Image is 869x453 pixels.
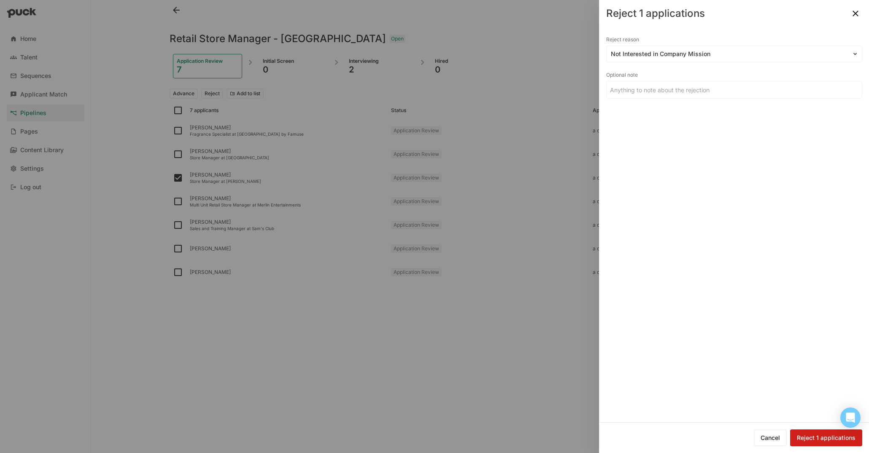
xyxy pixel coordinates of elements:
div: Reject reason [606,34,862,46]
div: Open Intercom Messenger [840,407,861,428]
input: Anything to note about the rejection [607,81,862,98]
button: Cancel [754,429,787,446]
div: Optional note [606,69,862,81]
button: Reject 1 applications [790,429,862,446]
div: Reject 1 applications [606,8,705,19]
